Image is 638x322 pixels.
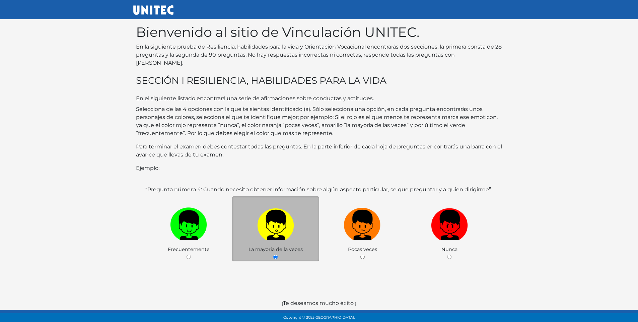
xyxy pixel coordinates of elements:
[145,186,491,194] label: “Pregunta número 4: Cuando necesito obtener información sobre algún aspecto particular, se que pr...
[136,43,502,67] p: En la siguiente prueba de Resiliencia, habilidades para la vida y Orientación Vocacional encontra...
[136,164,502,172] p: Ejemplo:
[314,315,355,320] span: [GEOGRAPHIC_DATA].
[136,105,502,137] p: Selecciona de las 4 opciones con la que te sientas identificado (a). Sólo selecciona una opción, ...
[431,205,468,240] img: r1.png
[136,143,502,159] p: Para terminar el examen debes contestar todas las preguntas. En la parte inferior de cada hoja de...
[170,205,207,240] img: v1.png
[133,5,173,15] img: UNITEC
[136,75,502,86] h3: SECCIÓN I RESILIENCIA, HABILIDADES PARA LA VIDA
[136,94,502,103] p: En el siguiente listado encontrará una serie de afirmaciones sobre conductas y actitudes.
[168,246,210,252] span: Frecuentemente
[348,246,377,252] span: Pocas veces
[136,24,502,40] h1: Bienvenido al sitio de Vinculación UNITEC.
[441,246,457,252] span: Nunca
[249,246,303,252] span: La mayoria de la veces
[257,205,294,240] img: a1.png
[344,205,381,240] img: n1.png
